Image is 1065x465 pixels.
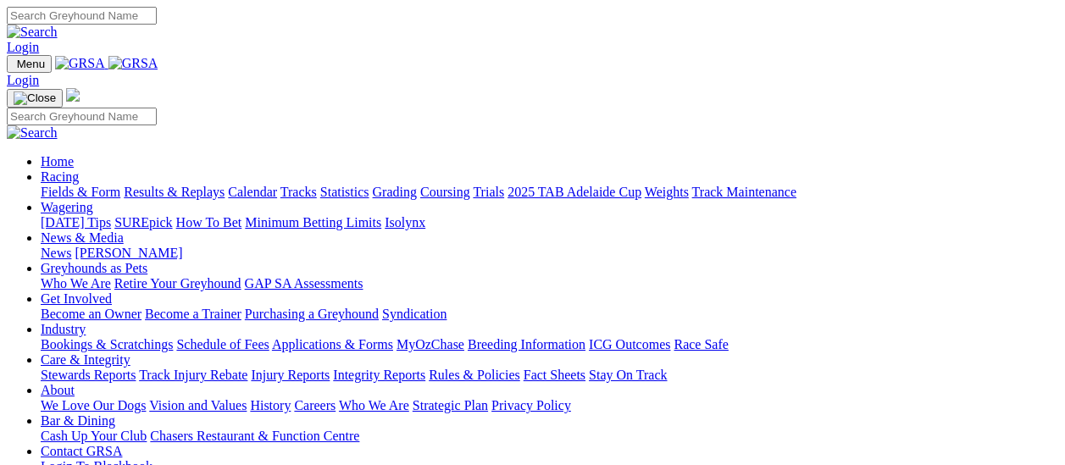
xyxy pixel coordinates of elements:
[589,368,667,382] a: Stay On Track
[420,185,470,199] a: Coursing
[491,398,571,412] a: Privacy Policy
[41,276,1058,291] div: Greyhounds as Pets
[7,89,63,108] button: Toggle navigation
[7,108,157,125] input: Search
[41,337,1058,352] div: Industry
[320,185,369,199] a: Statistics
[41,246,1058,261] div: News & Media
[245,307,379,321] a: Purchasing a Greyhound
[397,337,464,352] a: MyOzChase
[473,185,504,199] a: Trials
[41,230,124,245] a: News & Media
[75,246,182,260] a: [PERSON_NAME]
[7,25,58,40] img: Search
[66,88,80,102] img: logo-grsa-white.png
[7,73,39,87] a: Login
[41,352,130,367] a: Care & Integrity
[176,215,242,230] a: How To Bet
[333,368,425,382] a: Integrity Reports
[41,246,71,260] a: News
[41,429,147,443] a: Cash Up Your Club
[114,215,172,230] a: SUREpick
[7,7,157,25] input: Search
[245,215,381,230] a: Minimum Betting Limits
[41,413,115,428] a: Bar & Dining
[41,200,93,214] a: Wagering
[41,185,120,199] a: Fields & Form
[41,215,111,230] a: [DATE] Tips
[114,276,241,291] a: Retire Your Greyhound
[468,337,585,352] a: Breeding Information
[41,322,86,336] a: Industry
[124,185,225,199] a: Results & Replays
[245,276,363,291] a: GAP SA Assessments
[41,215,1058,230] div: Wagering
[41,291,112,306] a: Get Involved
[41,154,74,169] a: Home
[280,185,317,199] a: Tracks
[674,337,728,352] a: Race Safe
[41,398,1058,413] div: About
[251,368,330,382] a: Injury Reports
[373,185,417,199] a: Grading
[149,398,247,412] a: Vision and Values
[41,429,1058,444] div: Bar & Dining
[41,444,122,458] a: Contact GRSA
[41,337,173,352] a: Bookings & Scratchings
[589,337,670,352] a: ICG Outcomes
[382,307,447,321] a: Syndication
[7,125,58,141] img: Search
[145,307,241,321] a: Become a Trainer
[294,398,336,412] a: Careers
[41,368,1058,383] div: Care & Integrity
[41,383,75,397] a: About
[108,56,158,71] img: GRSA
[139,368,247,382] a: Track Injury Rebate
[176,337,269,352] a: Schedule of Fees
[339,398,409,412] a: Who We Are
[429,368,520,382] a: Rules & Policies
[41,307,1058,322] div: Get Involved
[7,55,52,73] button: Toggle navigation
[41,185,1058,200] div: Racing
[41,261,147,275] a: Greyhounds as Pets
[228,185,277,199] a: Calendar
[14,91,56,105] img: Close
[41,307,141,321] a: Become an Owner
[524,368,585,382] a: Fact Sheets
[250,398,291,412] a: History
[17,58,45,70] span: Menu
[413,398,488,412] a: Strategic Plan
[385,215,425,230] a: Isolynx
[41,169,79,184] a: Racing
[692,185,796,199] a: Track Maintenance
[508,185,641,199] a: 2025 TAB Adelaide Cup
[41,276,111,291] a: Who We Are
[272,337,393,352] a: Applications & Forms
[41,398,146,412] a: We Love Our Dogs
[150,429,359,443] a: Chasers Restaurant & Function Centre
[55,56,105,71] img: GRSA
[7,40,39,54] a: Login
[645,185,689,199] a: Weights
[41,368,136,382] a: Stewards Reports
